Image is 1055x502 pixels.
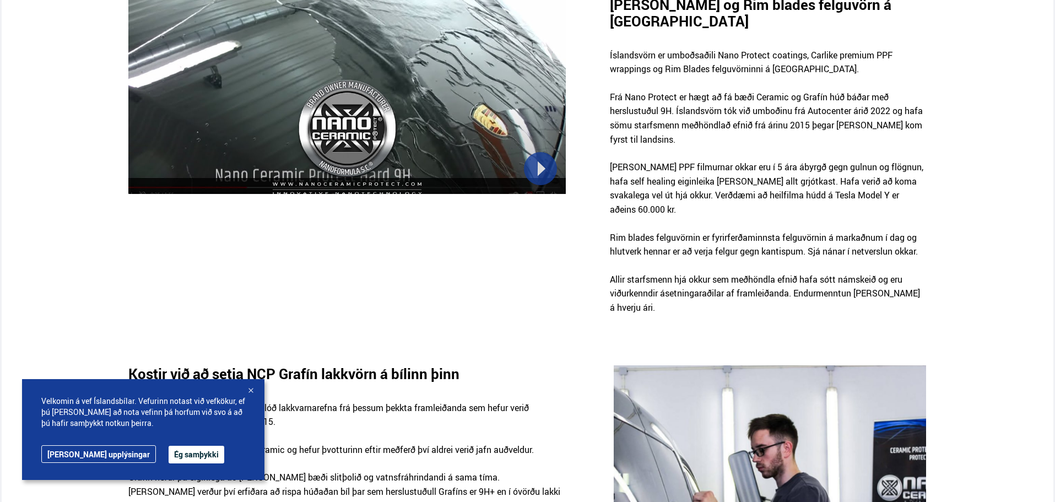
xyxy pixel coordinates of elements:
[41,396,245,429] span: Velkomin á vef Íslandsbílar. Vefurinn notast við vefkökur, ef þú [PERSON_NAME] að nota vefinn þá ...
[610,231,927,273] p: Rim blades felguvörnin er fyrirferðaminnsta felguvörnin á markaðnum í dag og hlutverk hennar er a...
[41,445,156,463] a: [PERSON_NAME] upplýsingar
[128,443,565,471] p: Grafín er ennþá sleipara efni en Ceramic og hefur þvotturinn eftir meðferð því aldrei verið jafn ...
[128,401,565,443] p: Nano Graphene 9H+ er næsta kynslóð lakkvarnarefna frá þessum þekkta framleiðanda sem hefur verið ...
[610,160,927,230] p: [PERSON_NAME] PPF filmurnar okkar eru í 5 ára ábyrgð gegn gulnun og flögnun, hafa self healing ei...
[610,273,927,329] p: Allir starfsmenn hjá okkur sem meðhöndla efnið hafa sótt námskeið og eru viðurkenndir ásetningara...
[610,48,927,90] p: Íslandsvörn er umboðsaðili Nano Protect coatings, Carlike premium PPF wrappings og Rim Blades fel...
[610,90,927,160] p: Frá Nano Protect er hægt að fá bæði Ceramic og Grafín húð báðar með herslustuðul 9H. Íslandsvörn ...
[169,446,224,463] button: Ég samþykki
[9,4,42,37] button: Opna LiveChat spjallviðmót
[128,365,478,382] h3: Kostir við að setja NCP Grafín lakkvörn á bílinn þinn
